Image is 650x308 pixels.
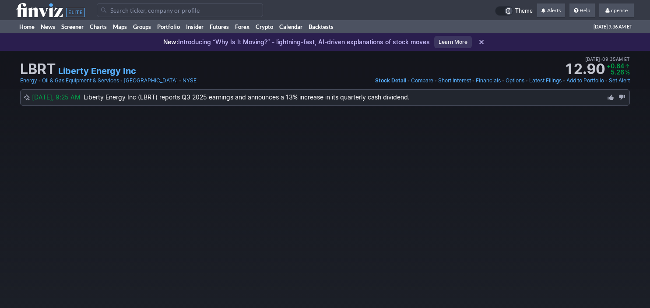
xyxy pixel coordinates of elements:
span: • [179,76,182,85]
span: Stock Detail [375,77,406,84]
a: News [38,20,58,33]
a: Liberty Energy Inc [58,65,136,77]
a: Compare [411,76,433,85]
span: • [407,76,410,85]
a: Groups [130,20,154,33]
a: Calendar [276,20,306,33]
span: +0.64 [607,62,624,70]
a: Short Interest [438,76,471,85]
a: Screener [58,20,87,33]
a: Stock Detail [375,76,406,85]
span: Latest Filings [529,77,562,84]
p: Introducing “Why Is It Moving?” - lightning-fast, AI-driven explanations of stock moves [163,38,430,46]
a: Alerts [537,4,565,18]
a: Maps [110,20,130,33]
span: • [502,76,505,85]
span: % [625,68,630,76]
a: Oil & Gas Equipment & Services [42,76,119,85]
a: Home [16,20,38,33]
a: Energy [20,76,37,85]
span: Liberty Energy Inc (LBRT) reports Q3 2025 earnings and announces a 13% increase in its quarterly ... [84,93,410,101]
a: Backtests [306,20,337,33]
a: Insider [183,20,207,33]
a: Options [506,76,524,85]
a: NYSE [183,76,197,85]
span: [DATE] 09:35AM ET [585,55,630,63]
span: • [525,76,528,85]
a: Forex [232,20,253,33]
a: Add to Portfolio [566,76,604,85]
h1: LBRT [20,62,56,76]
span: [DATE], 9:25 AM [32,93,84,101]
span: • [562,76,566,85]
span: • [38,76,41,85]
a: Learn More [434,36,472,48]
a: cpence [599,4,634,18]
input: Search [97,3,263,17]
a: Financials [476,76,501,85]
span: cpence [611,7,628,14]
a: Charts [87,20,110,33]
span: Theme [515,6,533,16]
a: Theme [495,6,533,16]
span: 5.26 [611,68,624,76]
a: Set Alert [609,76,630,85]
a: Futures [207,20,232,33]
strong: 12.90 [564,62,605,76]
a: Help [569,4,595,18]
a: [GEOGRAPHIC_DATA] [124,76,178,85]
a: Latest Filings [529,76,562,85]
span: [DATE] 9:36 AM ET [594,20,632,33]
span: New: [163,38,178,46]
span: • [120,76,123,85]
span: • [605,76,608,85]
span: • [600,55,602,63]
a: Portfolio [154,20,183,33]
span: • [434,76,437,85]
span: • [472,76,475,85]
a: Crypto [253,20,276,33]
